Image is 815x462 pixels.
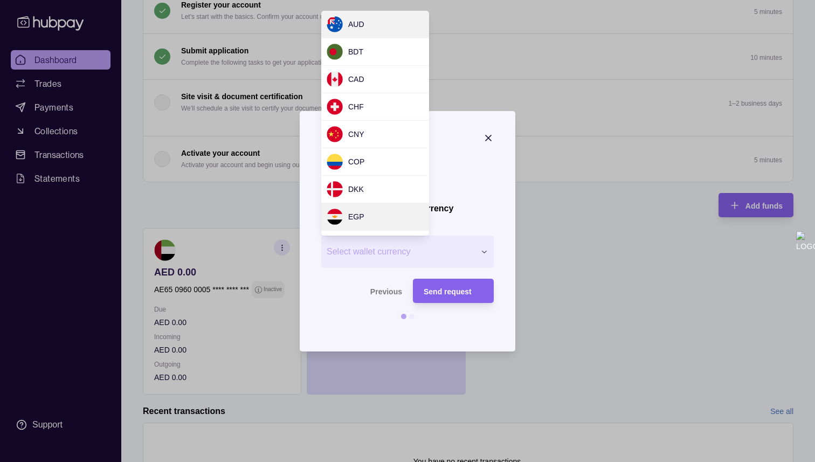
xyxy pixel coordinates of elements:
[327,99,343,115] img: ch
[348,75,364,84] span: CAD
[327,44,343,60] img: bd
[327,16,343,32] img: au
[327,181,343,197] img: dk
[348,212,364,221] span: EGP
[348,185,364,194] span: DKK
[327,126,343,142] img: cn
[348,47,363,56] span: BDT
[327,71,343,87] img: ca
[348,130,364,139] span: CNY
[348,20,364,29] span: AUD
[327,154,343,170] img: co
[348,102,364,111] span: CHF
[348,157,364,166] span: COP
[327,209,343,225] img: eg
